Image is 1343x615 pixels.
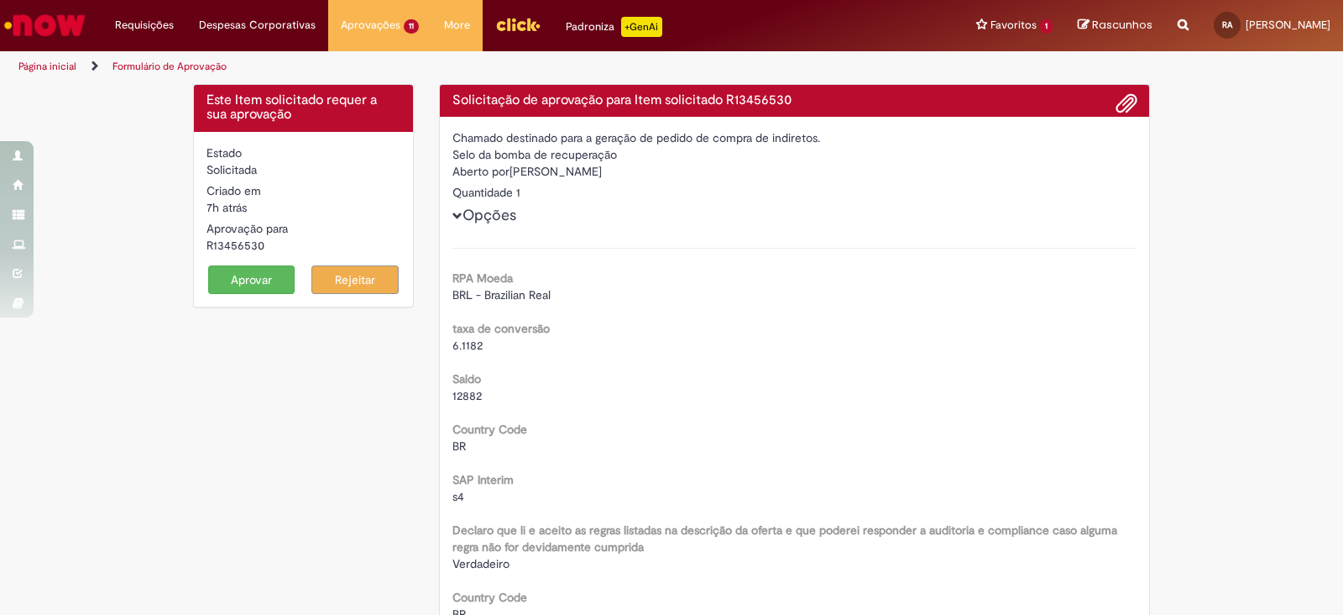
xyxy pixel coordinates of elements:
[206,145,242,161] label: Estado
[452,184,1137,201] div: Quantidade 1
[452,556,510,571] span: Verdadeiro
[452,371,481,386] b: Saldo
[452,163,510,180] label: Aberto por
[206,93,400,123] h4: Este Item solicitado requer a sua aprovação
[452,472,514,487] b: SAP Interim
[206,237,400,254] div: R13456530
[452,422,527,437] b: Country Code
[452,129,1137,146] div: Chamado destinado para a geração de pedido de compra de indiretos.
[112,60,227,73] a: Formulário de Aprovação
[1246,18,1330,32] span: [PERSON_NAME]
[495,12,541,37] img: click_logo_yellow_360x200.png
[206,220,288,237] label: Aprovação para
[452,489,464,504] span: s4
[115,17,174,34] span: Requisições
[206,200,247,215] time: 28/08/2025 10:11:50
[566,17,662,37] div: Padroniza
[199,17,316,34] span: Despesas Corporativas
[452,287,551,302] span: BRL - Brazilian Real
[341,17,400,34] span: Aprovações
[206,182,261,199] label: Criado em
[311,265,399,294] button: Rejeitar
[404,19,419,34] span: 11
[444,17,470,34] span: More
[452,388,482,403] span: 12882
[1092,17,1152,33] span: Rascunhos
[452,93,1137,108] h4: Solicitação de aprovação para Item solicitado R13456530
[1222,19,1232,30] span: RA
[208,265,295,294] button: Aprovar
[452,338,483,353] span: 6.1182
[2,8,88,42] img: ServiceNow
[452,271,513,286] b: RPA Moeda
[13,51,883,82] ul: Trilhas de página
[452,523,1117,555] b: Declaro que li e aceito as regras listadas na descrição da oferta e que poderei responder a audit...
[621,17,662,37] p: +GenAi
[452,163,1137,184] div: [PERSON_NAME]
[1040,19,1053,34] span: 1
[1078,18,1152,34] a: Rascunhos
[990,17,1037,34] span: Favoritos
[452,146,1137,163] div: Selo da bomba de recuperação
[18,60,76,73] a: Página inicial
[452,439,466,454] span: BR
[452,590,527,605] b: Country Code
[452,321,550,336] b: taxa de conversão
[206,161,400,178] div: Solicitada
[206,200,247,215] span: 7h atrás
[206,199,400,216] div: 28/08/2025 10:11:50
